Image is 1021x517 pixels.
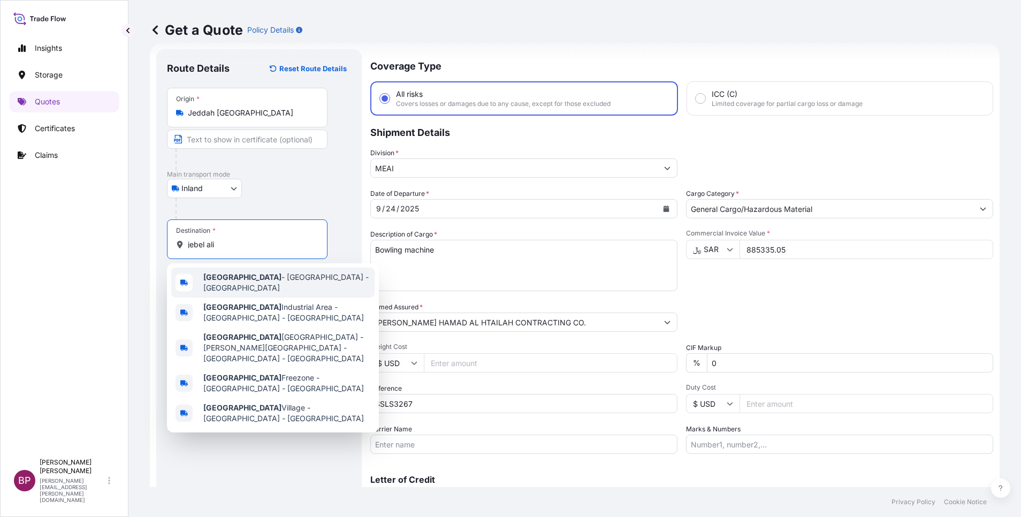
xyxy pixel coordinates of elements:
input: Type amount [740,240,993,259]
input: Origin [188,108,314,118]
label: Named Assured [370,302,423,313]
p: Certificates [35,123,75,134]
b: [GEOGRAPHIC_DATA] [203,373,281,382]
input: Type to search division [371,158,658,178]
span: BP [18,475,31,486]
input: Full name [371,313,658,332]
input: Select a commodity type [687,199,973,218]
span: Date of Departure [370,188,429,199]
span: Freight Cost [370,343,677,351]
span: Limited coverage for partial cargo loss or damage [712,100,863,108]
span: ICC (C) [712,89,737,100]
p: Get a Quote [150,21,243,39]
b: [GEOGRAPHIC_DATA] [203,302,281,311]
b: [GEOGRAPHIC_DATA] [203,272,281,282]
p: Storage [35,70,63,80]
label: Division [370,148,399,158]
input: Text to appear on certificate [167,130,327,149]
b: [GEOGRAPHIC_DATA] [203,332,281,341]
input: Enter name [370,435,677,454]
input: Number1, number2,... [686,435,993,454]
label: Cargo Category [686,188,739,199]
b: [GEOGRAPHIC_DATA] [203,403,281,412]
span: Inland [181,183,203,194]
button: Calendar [658,200,675,217]
p: Coverage Type [370,49,993,81]
p: Cookie Notice [944,498,987,506]
div: / [382,202,385,215]
p: Insights [35,43,62,54]
span: All risks [396,89,423,100]
label: Carrier Name [370,424,412,435]
button: Show suggestions [658,313,677,332]
p: Quotes [35,96,60,107]
p: Shipment Details [370,116,993,148]
p: Reset Route Details [279,63,347,74]
span: Village - [GEOGRAPHIC_DATA] - [GEOGRAPHIC_DATA] [203,402,370,424]
span: Covers losses or damages due to any cause, except for those excluded [396,100,611,108]
label: Reference [370,383,402,394]
p: [PERSON_NAME] [PERSON_NAME] [40,458,106,475]
div: % [686,353,707,372]
span: - [GEOGRAPHIC_DATA] - [GEOGRAPHIC_DATA] [203,272,370,293]
p: Claims [35,150,58,161]
div: Show suggestions [167,263,379,432]
p: Policy Details [247,25,294,35]
div: / [397,202,399,215]
label: Description of Cargo [370,229,437,240]
div: day, [385,202,397,215]
div: month, [375,202,382,215]
input: Enter percentage [707,353,993,372]
p: Route Details [167,62,230,75]
span: Commercial Invoice Value [686,229,993,238]
span: Freezone - [GEOGRAPHIC_DATA] - [GEOGRAPHIC_DATA] [203,372,370,394]
div: Destination [176,226,216,235]
button: Show suggestions [658,158,677,178]
label: CIF Markup [686,343,721,353]
div: Origin [176,95,200,103]
div: year, [399,202,420,215]
input: Your internal reference [370,394,677,413]
span: [GEOGRAPHIC_DATA] - [PERSON_NAME][GEOGRAPHIC_DATA] - [GEOGRAPHIC_DATA] - [GEOGRAPHIC_DATA] [203,332,370,364]
input: Enter amount [424,353,677,372]
button: Show suggestions [973,199,993,218]
p: Letter of Credit [370,475,993,484]
input: Enter amount [740,394,993,413]
p: Privacy Policy [892,498,935,506]
span: Duty Cost [686,383,993,392]
button: Select transport [167,179,242,198]
span: Industrial Area - [GEOGRAPHIC_DATA] - [GEOGRAPHIC_DATA] [203,302,370,323]
label: Marks & Numbers [686,424,741,435]
p: Main transport mode [167,170,351,179]
input: Destination [188,239,314,250]
p: [PERSON_NAME][EMAIL_ADDRESS][PERSON_NAME][DOMAIN_NAME] [40,477,106,503]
